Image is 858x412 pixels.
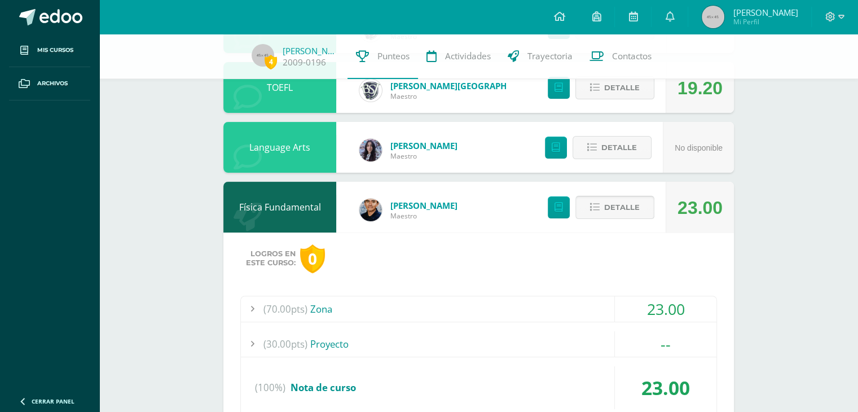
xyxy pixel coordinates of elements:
[604,77,640,98] span: Detalle
[252,44,274,67] img: 45x45
[445,50,491,62] span: Actividades
[32,397,74,405] span: Cerrar panel
[615,331,716,357] div: --
[604,197,640,218] span: Detalle
[581,34,660,79] a: Contactos
[615,366,716,409] div: 23.00
[677,63,723,113] div: 19.20
[390,140,457,151] a: [PERSON_NAME]
[527,50,573,62] span: Trayectoria
[255,366,285,409] span: (100%)
[37,79,68,88] span: Archivos
[223,182,336,233] div: Física Fundamental
[241,331,716,357] div: Proyecto
[390,151,457,161] span: Maestro
[265,55,277,69] span: 4
[390,211,457,221] span: Maestro
[615,296,716,322] div: 23.00
[418,34,499,79] a: Actividades
[246,249,296,268] span: Logros en este curso:
[733,7,798,18] span: [PERSON_NAME]
[300,244,325,273] div: 0
[702,6,724,28] img: 45x45
[283,45,339,56] a: [PERSON_NAME]
[223,122,336,173] div: Language Arts
[733,17,798,27] span: Mi Perfil
[347,34,418,79] a: Punteos
[377,50,410,62] span: Punteos
[499,34,581,79] a: Trayectoria
[675,143,723,152] span: No disponible
[359,199,382,221] img: 118ee4e8e89fd28cfd44e91cd8d7a532.png
[263,296,307,322] span: (70.00pts)
[283,56,326,68] a: 2009-0196
[9,67,90,100] a: Archivos
[575,196,654,219] button: Detalle
[612,50,652,62] span: Contactos
[677,182,723,233] div: 23.00
[573,136,652,159] button: Detalle
[359,139,382,161] img: c00ed30f81870df01a0e4b2e5e7fa781.png
[601,137,637,158] span: Detalle
[390,200,457,211] a: [PERSON_NAME]
[37,46,73,55] span: Mis cursos
[263,331,307,357] span: (30.00pts)
[241,296,716,322] div: Zona
[9,34,90,67] a: Mis cursos
[359,79,382,102] img: 16c3d0cd5e8cae4aecb86a0a5c6f5782.png
[575,76,654,99] button: Detalle
[390,80,526,91] a: [PERSON_NAME][GEOGRAPHIC_DATA]
[291,381,356,394] span: Nota de curso
[390,91,526,101] span: Maestro
[223,62,336,113] div: TOEFL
